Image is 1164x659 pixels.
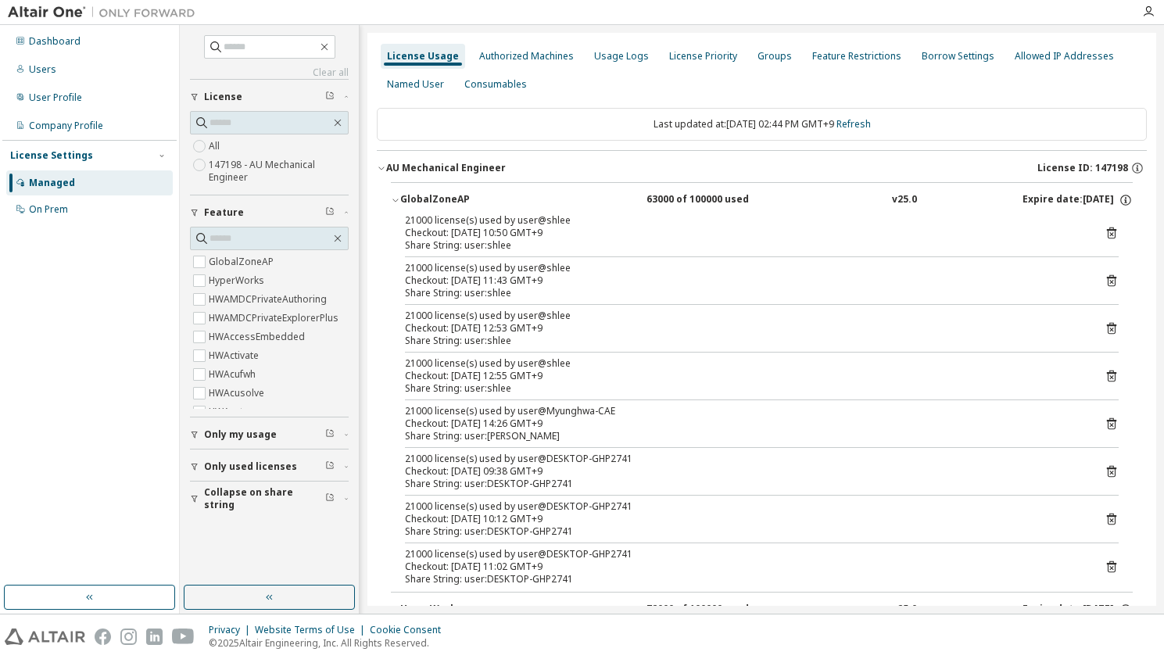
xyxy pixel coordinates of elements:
label: 147198 - AU Mechanical Engineer [209,156,349,187]
div: Expire date: [DATE] [1023,603,1133,617]
div: Share String: user:shlee [405,287,1081,299]
div: License Settings [10,149,93,162]
div: Share String: user:DESKTOP-GHP2741 [405,573,1081,586]
img: Altair One [8,5,203,20]
div: GlobalZoneAP [400,193,541,207]
div: Users [29,63,56,76]
span: License ID: 147198 [1037,162,1128,174]
div: Feature Restrictions [812,50,901,63]
div: Website Terms of Use [255,624,370,636]
div: Authorized Machines [479,50,574,63]
span: Clear filter [325,428,335,441]
div: 21000 license(s) used by user@shlee [405,310,1081,322]
span: Feature [204,206,244,219]
button: AU Mechanical EngineerLicense ID: 147198 [377,151,1147,185]
div: Checkout: [DATE] 10:12 GMT+9 [405,513,1081,525]
div: Share String: user:DESKTOP-GHP2741 [405,478,1081,490]
span: Collapse on share string [204,486,325,511]
div: Share String: user:shlee [405,382,1081,395]
button: Collapse on share string [190,482,349,516]
div: User Profile [29,91,82,104]
a: Refresh [836,117,871,131]
span: License [204,91,242,103]
div: Cookie Consent [370,624,450,636]
div: HyperWorks [400,603,541,617]
a: Clear all [190,66,349,79]
div: Groups [757,50,792,63]
div: Checkout: [DATE] 11:43 GMT+9 [405,274,1081,287]
div: 21000 license(s) used by user@DESKTOP-GHP2741 [405,453,1081,465]
div: v25.0 [892,193,917,207]
label: All [209,137,223,156]
div: Privacy [209,624,255,636]
div: License Priority [669,50,737,63]
img: facebook.svg [95,629,111,645]
div: Checkout: [DATE] 12:53 GMT+9 [405,322,1081,335]
img: youtube.svg [172,629,195,645]
div: Consumables [464,78,527,91]
div: Named User [387,78,444,91]
div: Expire date: [DATE] [1023,193,1133,207]
div: 63000 of 100000 used [646,193,787,207]
img: instagram.svg [120,629,137,645]
label: HyperWorks [209,271,267,290]
div: Company Profile [29,120,103,132]
div: 21000 license(s) used by user@Myunghwa-CAE [405,405,1081,417]
div: On Prem [29,203,68,216]
button: GlobalZoneAP63000 of 100000 usedv25.0Expire date:[DATE] [391,183,1133,217]
div: Checkout: [DATE] 10:50 GMT+9 [405,227,1081,239]
div: 21000 license(s) used by user@shlee [405,214,1081,227]
span: Only used licenses [204,460,297,473]
div: Share String: user:[PERSON_NAME] [405,430,1081,442]
label: HWAcusolve [209,384,267,403]
label: HWActivate [209,346,262,365]
div: Share String: user:DESKTOP-GHP2741 [405,525,1081,538]
div: 21000 license(s) used by user@shlee [405,357,1081,370]
div: Checkout: [DATE] 12:55 GMT+9 [405,370,1081,382]
div: Checkout: [DATE] 09:38 GMT+9 [405,465,1081,478]
img: linkedin.svg [146,629,163,645]
div: Allowed IP Addresses [1015,50,1114,63]
label: HWAcutrace [209,403,266,421]
div: Last updated at: [DATE] 02:44 PM GMT+9 [377,108,1147,141]
div: v25.0 [892,603,917,617]
span: Clear filter [325,460,335,473]
div: 21000 license(s) used by user@shlee [405,262,1081,274]
label: GlobalZoneAP [209,252,277,271]
div: Share String: user:shlee [405,239,1081,252]
div: Dashboard [29,35,81,48]
div: 72000 of 100000 used [646,603,787,617]
div: AU Mechanical Engineer [386,162,506,174]
span: Clear filter [325,91,335,103]
label: HWAMDCPrivateAuthoring [209,290,330,309]
span: Only my usage [204,428,277,441]
button: HyperWorks72000 of 100000 usedv25.0Expire date:[DATE] [391,593,1133,627]
div: 21000 license(s) used by user@DESKTOP-GHP2741 [405,500,1081,513]
button: Only my usage [190,417,349,452]
button: Only used licenses [190,449,349,484]
label: HWAcufwh [209,365,259,384]
img: altair_logo.svg [5,629,85,645]
div: Managed [29,177,75,189]
div: Borrow Settings [922,50,994,63]
div: Share String: user:shlee [405,335,1081,347]
label: HWAccessEmbedded [209,328,308,346]
button: License [190,80,349,114]
span: Clear filter [325,492,335,505]
span: Clear filter [325,206,335,219]
p: © 2025 Altair Engineering, Inc. All Rights Reserved. [209,636,450,650]
div: Checkout: [DATE] 14:26 GMT+9 [405,417,1081,430]
div: Checkout: [DATE] 11:02 GMT+9 [405,561,1081,573]
button: Feature [190,195,349,230]
div: 21000 license(s) used by user@DESKTOP-GHP2741 [405,548,1081,561]
div: Usage Logs [594,50,649,63]
div: License Usage [387,50,459,63]
label: HWAMDCPrivateExplorerPlus [209,309,342,328]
